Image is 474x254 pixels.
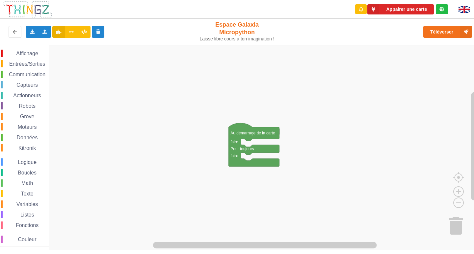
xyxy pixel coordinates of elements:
button: Appairer une carte [367,4,434,14]
span: Robots [18,103,37,109]
span: Listes [19,212,35,218]
span: Kitronik [17,145,37,151]
text: faire [230,153,238,158]
span: Entrées/Sorties [8,61,46,67]
span: Actionneurs [12,93,42,98]
div: Tu es connecté au serveur de création de Thingz [436,4,448,14]
img: thingz_logo.png [3,1,52,18]
div: Laisse libre cours à ton imagination ! [197,36,277,42]
span: Capteurs [15,82,39,88]
div: Espace Galaxia Micropython [197,21,277,42]
span: Fonctions [15,222,39,228]
span: Communication [8,72,46,77]
span: Affichage [15,51,39,56]
span: Texte [20,191,34,196]
button: Téléverser [423,26,472,38]
span: Couleur [17,237,38,242]
span: Boucles [17,170,38,175]
text: faire [230,140,238,144]
span: Math [20,180,34,186]
span: Données [16,135,39,140]
span: Moteurs [17,124,38,130]
span: Grove [19,114,36,119]
span: Logique [17,159,38,165]
text: Au démarrage de la carte [230,131,275,135]
span: Variables [15,201,39,207]
text: Pour toujours [230,147,254,151]
img: gb.png [459,6,470,13]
